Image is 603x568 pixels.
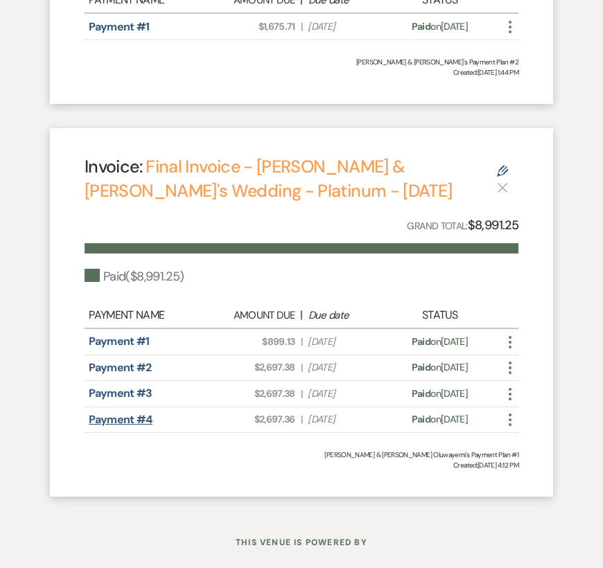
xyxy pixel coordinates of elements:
[224,19,295,34] span: $1,675.71
[224,387,295,401] span: $2,697.38
[407,215,518,236] p: Grand Total:
[89,19,150,34] a: Payment #1
[412,413,430,425] span: Paid
[89,386,152,400] a: Payment #3
[301,412,302,427] span: |
[301,360,302,375] span: |
[301,387,302,401] span: |
[89,334,150,348] a: Payment #1
[308,19,379,34] span: [DATE]
[224,360,295,375] span: $2,697.38
[468,217,518,233] strong: $8,991.25
[85,154,497,203] h4: Invoice:
[85,460,518,470] span: Created: [DATE] 4:12 PM
[497,181,508,193] button: This payment plan cannot be deleted because it contains links that have been paid through Weven’s...
[387,335,493,349] div: on [DATE]
[224,335,295,349] span: $899.13
[85,267,184,286] div: Paid ( $8,991.25 )
[387,360,493,375] div: on [DATE]
[85,67,518,78] span: Created: [DATE] 1:44 PM
[387,412,493,427] div: on [DATE]
[301,19,302,34] span: |
[224,412,295,427] span: $2,697.36
[387,307,493,323] div: Status
[89,307,216,323] div: Payment Name
[85,155,452,202] a: Final Invoice - [PERSON_NAME] & [PERSON_NAME]'s Wedding - Platinum - [DATE]
[308,335,379,349] span: [DATE]
[308,360,379,375] span: [DATE]
[85,450,518,460] div: [PERSON_NAME] & [PERSON_NAME] Oluwayemi's Payment Plan #1
[224,308,295,323] div: Amount Due
[216,307,386,323] div: |
[412,20,430,33] span: Paid
[308,308,380,323] div: Due date
[412,335,430,348] span: Paid
[301,335,302,349] span: |
[308,412,379,427] span: [DATE]
[308,387,379,401] span: [DATE]
[412,361,430,373] span: Paid
[89,360,152,375] a: Payment #2
[387,387,493,401] div: on [DATE]
[412,387,430,400] span: Paid
[387,19,493,34] div: on [DATE]
[85,57,518,67] div: [PERSON_NAME] & [PERSON_NAME]'s Payment Plan #2
[89,412,152,427] a: Payment #4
